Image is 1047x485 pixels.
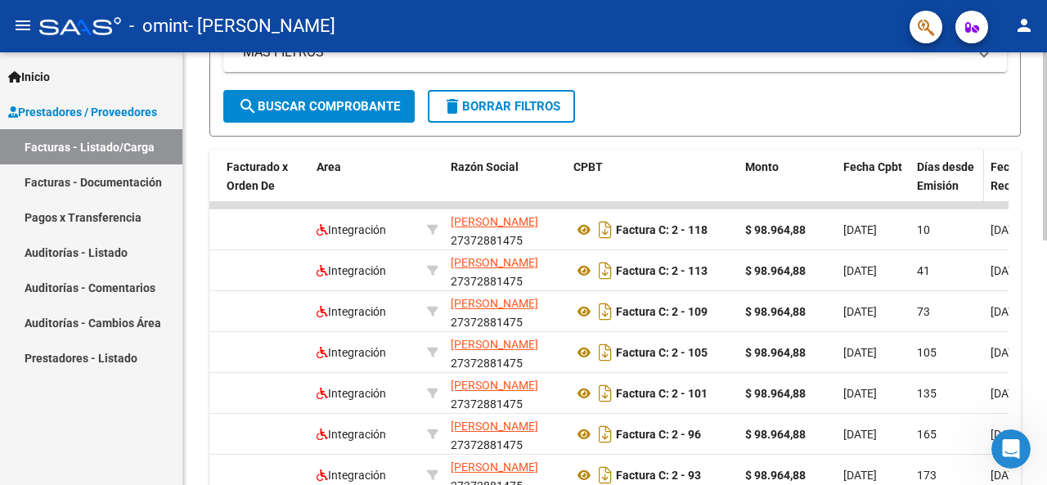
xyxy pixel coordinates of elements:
span: 135 [917,387,937,400]
span: [PERSON_NAME] [451,338,538,351]
iframe: Intercom live chat [991,429,1031,469]
span: 10 [917,223,930,236]
span: Integración [317,264,386,277]
span: [DATE] [991,469,1024,482]
div: 27372881475 [451,376,560,411]
span: - omint [129,8,188,44]
span: [DATE] [991,223,1024,236]
span: 73 [917,305,930,318]
span: [DATE] [991,428,1024,441]
div: 27372881475 [451,213,560,247]
span: Integración [317,428,386,441]
span: [DATE] [991,305,1024,318]
span: 41 [917,264,930,277]
span: Días desde Emisión [917,160,974,192]
span: Facturado x Orden De [227,160,288,192]
span: Integración [317,346,386,359]
i: Descargar documento [595,339,616,366]
strong: Factura C: 2 - 101 [616,387,708,400]
span: [DATE] [843,305,877,318]
strong: $ 98.964,88 [745,469,806,482]
span: 173 [917,469,937,482]
span: [PERSON_NAME] [451,297,538,310]
mat-expansion-panel-header: MAS FILTROS [223,33,1007,72]
mat-icon: search [238,97,258,116]
span: [DATE] [843,428,877,441]
span: [PERSON_NAME] [451,379,538,392]
button: Buscar Comprobante [223,90,415,123]
strong: $ 98.964,88 [745,264,806,277]
span: Integración [317,305,386,318]
span: Integración [317,387,386,400]
span: Fecha Cpbt [843,160,902,173]
strong: Factura C: 2 - 96 [616,428,701,441]
span: [DATE] [843,346,877,359]
mat-icon: delete [443,97,462,116]
strong: Factura C: 2 - 105 [616,346,708,359]
span: Monto [745,160,779,173]
datatable-header-cell: Facturado x Orden De [220,150,310,222]
datatable-header-cell: CPBT [567,150,739,222]
i: Descargar documento [595,421,616,447]
i: Descargar documento [595,258,616,284]
span: [DATE] [991,264,1024,277]
span: Fecha Recibido [991,160,1036,192]
span: [PERSON_NAME] [451,256,538,269]
strong: Factura C: 2 - 109 [616,305,708,318]
div: 27372881475 [451,294,560,329]
span: Integración [317,223,386,236]
strong: $ 98.964,88 [745,223,806,236]
strong: $ 98.964,88 [745,346,806,359]
span: [PERSON_NAME] [451,215,538,228]
span: Area [317,160,341,173]
span: [DATE] [843,223,877,236]
datatable-header-cell: Días desde Emisión [910,150,984,222]
span: Prestadores / Proveedores [8,103,157,121]
button: Borrar Filtros [428,90,575,123]
span: 105 [917,346,937,359]
strong: Factura C: 2 - 118 [616,223,708,236]
datatable-header-cell: Fecha Cpbt [837,150,910,222]
datatable-header-cell: Razón Social [444,150,567,222]
strong: Factura C: 2 - 93 [616,469,701,482]
span: [PERSON_NAME] [451,420,538,433]
span: CPBT [573,160,603,173]
span: Borrar Filtros [443,99,560,114]
span: - [PERSON_NAME] [188,8,335,44]
mat-panel-title: MAS FILTROS [243,43,968,61]
i: Descargar documento [595,217,616,243]
mat-icon: person [1014,16,1034,35]
div: 27372881475 [451,417,560,451]
span: 165 [917,428,937,441]
span: [DATE] [843,469,877,482]
strong: $ 98.964,88 [745,305,806,318]
div: 27372881475 [451,254,560,288]
mat-icon: menu [13,16,33,35]
div: 27372881475 [451,335,560,370]
span: [DATE] [843,264,877,277]
span: [DATE] [991,346,1024,359]
span: Razón Social [451,160,519,173]
span: [DATE] [991,387,1024,400]
strong: $ 98.964,88 [745,428,806,441]
i: Descargar documento [595,299,616,325]
i: Descargar documento [595,380,616,406]
datatable-header-cell: Monto [739,150,837,222]
span: [PERSON_NAME] [451,460,538,474]
strong: Factura C: 2 - 113 [616,264,708,277]
span: [DATE] [843,387,877,400]
span: Inicio [8,68,50,86]
span: Integración [317,469,386,482]
strong: $ 98.964,88 [745,387,806,400]
span: Buscar Comprobante [238,99,400,114]
datatable-header-cell: Area [310,150,420,222]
